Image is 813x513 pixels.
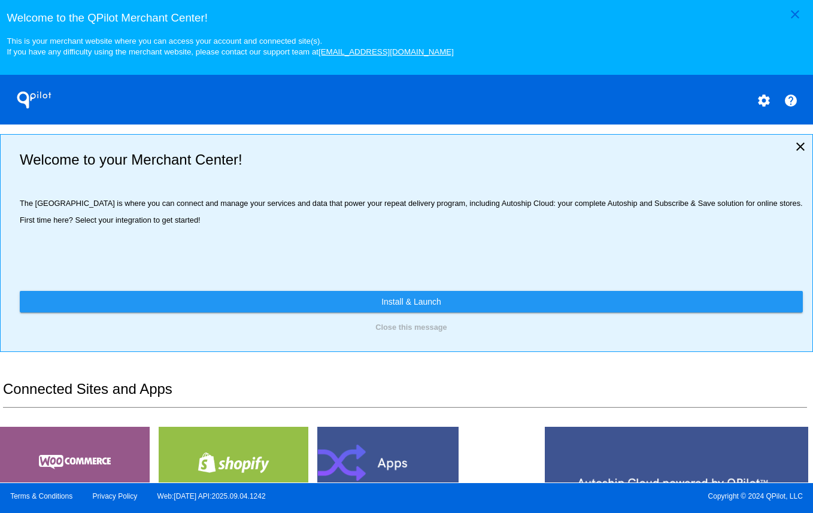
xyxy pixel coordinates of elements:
span: Copyright © 2024 QPilot, LLC [417,492,803,500]
mat-icon: settings [757,93,771,108]
h1: QPilot [10,88,58,112]
h2: Connected Sites and Apps [3,381,807,408]
a: Install & Launch [20,291,803,312]
h3: Welcome to the QPilot Merchant Center! [7,11,806,25]
button: Close this message [20,322,803,332]
h2: Welcome to your Merchant Center! [20,151,803,168]
a: Privacy Policy [93,492,138,500]
mat-icon: close [793,139,808,154]
a: [EMAIL_ADDRESS][DOMAIN_NAME] [318,47,454,56]
p: First time here? Select your integration to get started! [20,215,803,224]
a: Web:[DATE] API:2025.09.04.1242 [157,492,266,500]
span: Install & Launch [381,297,441,306]
small: This is your merchant website where you can access your account and connected site(s). If you hav... [7,37,453,56]
mat-icon: help [784,93,798,108]
a: Terms & Conditions [10,492,72,500]
mat-icon: close [788,7,802,22]
p: The [GEOGRAPHIC_DATA] is where you can connect and manage your services and data that power your ... [20,199,803,208]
